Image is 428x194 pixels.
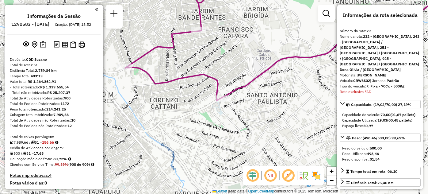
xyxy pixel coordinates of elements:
strong: F. Fixa - 70Cx - 500Kg [366,84,404,88]
a: Zoom out [327,176,336,185]
strong: R$ 1.339.655,54 [40,85,69,89]
span: − [330,177,334,184]
div: Nome da rota: [340,34,421,72]
a: OpenStreetMap [248,189,274,193]
a: Zoom in [327,167,336,176]
button: Imprimir Rotas [77,40,86,49]
strong: 99,89% [55,162,68,167]
span: | Jornada: [370,78,399,83]
div: Map data © contributors,© 2025 TomTom, Microsoft [211,189,340,194]
img: Fluxo de ruas [299,171,308,180]
span: Ocupação média da frota: [10,157,52,161]
a: Clique aqui para minimizar o painel [95,6,98,13]
div: 900 / 51 = [10,151,98,156]
a: Nova sessão e pesquisa [108,7,120,21]
h6: 1290583 - [DATE] [11,21,49,27]
div: Total de Atividades Roteirizadas: [10,95,98,101]
strong: 10 [71,118,75,122]
strong: CRW6S02 [353,78,370,83]
em: Rotas cross docking consideradas [91,163,94,166]
strong: 25 [48,188,53,193]
span: 25,40 KM [377,180,394,185]
button: Centralizar mapa no depósito ou ponto de apoio [30,40,39,49]
strong: 51 [33,63,38,67]
strong: 50,97 [363,123,373,128]
button: Visualizar relatório de Roteirização [61,40,69,49]
em: Média calculada utilizando a maior ocupação (%Peso ou %Cubagem) de cada rota da sessão. Rotas cro... [68,157,71,161]
div: Valor total: [10,79,98,84]
strong: 70,00 [380,112,390,117]
div: Número da rota: [340,28,421,34]
button: Logs desbloquear sessão [52,40,61,49]
span: Exibir rótulo [281,168,296,183]
i: Total de Atividades [10,152,13,155]
div: - Total não roteirizado: [10,90,98,95]
h4: Rotas improdutivas: [10,173,98,178]
span: Ocultar NR [263,168,278,183]
strong: 80,72% [53,157,67,161]
strong: 12 [67,123,72,128]
i: Total de rotas [31,141,35,144]
strong: 403:13 [31,74,43,78]
i: Cubagem total roteirizado [10,141,13,144]
h4: Rotas vários dias: [10,180,98,186]
strong: CDD Suzano [26,57,47,62]
i: Meta Caixas/viagem: 159,70 Diferença: -3,04 [55,141,58,144]
div: Peso Utilizado: [342,151,418,157]
div: 7.989,66 / 51 = [10,140,98,145]
div: Total de Pedidos Roteirizados: [10,101,98,107]
button: Painel de Sugestão [39,40,48,49]
div: Total de rotas: [10,62,98,68]
strong: 156,66 [42,140,54,145]
div: Distância Total: [346,180,394,186]
strong: (908 de 909) [68,162,90,167]
a: Capacidade: (19,03/70,00) 27,19% [340,100,421,108]
div: Capacidade: (19,03/70,00) 27,19% [340,110,421,131]
strong: 17,65 [34,151,44,156]
strong: [PERSON_NAME] [357,73,386,77]
div: Rota exclusiva FAD [340,89,421,95]
strong: 19,03 [377,118,387,122]
strong: 2.759,84 km [35,68,57,73]
div: Total de Pedidos não Roteirizados: [10,123,98,129]
h4: Pedidos com prazo: [10,188,67,193]
img: Exibir/Ocultar setores [311,171,321,180]
button: Exibir sessão original [22,40,30,49]
strong: 900 [64,96,71,100]
span: Clientes com Service Time: [10,162,55,167]
a: Exibir filtros [320,7,332,20]
strong: 500,00 [370,146,382,150]
strong: 01,54 [370,157,380,161]
strong: R$ 25.207,37 [47,90,70,95]
div: Espaço livre: [342,123,418,129]
span: | [228,189,229,193]
strong: 29 [366,29,371,33]
span: + [330,167,334,175]
div: Tempo total: [10,73,98,79]
a: Leaflet [212,189,227,193]
div: Peso disponível: [342,157,418,162]
strong: 1172 [60,101,69,106]
span: Ocultar deslocamento [245,168,260,183]
a: Peso: (498,46/500,00) 99,69% [340,134,421,142]
strong: R$ 1.364.862,91 [28,79,56,84]
strong: 214.241,25 [46,107,66,111]
div: Total de Atividades não Roteirizadas: [10,118,98,123]
span: Tempo total em rota: 06:10 [350,169,397,174]
strong: 232 - [GEOGRAPHIC_DATA], 243 - [GEOGRAPHIC_DATA] / [GEOGRAPHIC_DATA], 251 - [GEOGRAPHIC_DATA] / [... [340,34,419,72]
div: Distância Total: [10,68,98,73]
span: Peso do veículo: [342,146,382,150]
strong: Padrão [387,78,399,83]
div: Capacidade Utilizada: [342,118,418,123]
span: Peso: (498,46/500,00) 99,69% [352,136,405,140]
strong: 4 [49,173,52,178]
h4: Informações da Sessão [27,13,81,19]
div: Peso: (498,46/500,00) 99,69% [340,143,421,165]
div: - Total roteirizado: [10,84,98,90]
i: Total de rotas [22,152,26,155]
div: Criação: [DATE] 18:52 [52,22,94,27]
button: Visualizar Romaneio [69,40,77,49]
div: Depósito: [10,57,98,62]
strong: 7.989,66 [53,112,69,117]
a: Tempo total em rota: 06:10 [340,167,421,175]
